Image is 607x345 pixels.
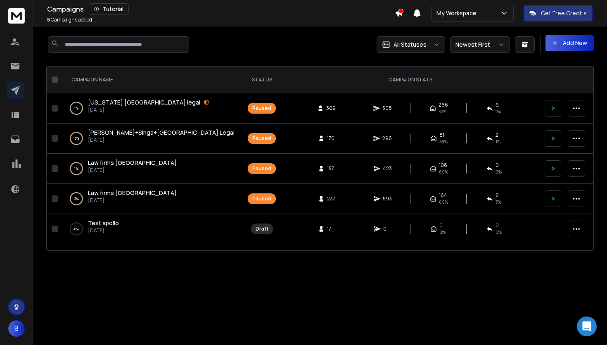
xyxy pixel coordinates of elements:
[496,132,498,138] span: 2
[62,184,243,214] td: 3%Law firms [GEOGRAPHIC_DATA][DATE]
[496,102,499,108] span: 9
[577,316,597,336] div: Open Intercom Messenger
[88,98,200,107] a: [US_STATE] [GEOGRAPHIC_DATA] legal
[88,159,177,167] a: Law firms [GEOGRAPHIC_DATA]
[545,35,594,51] button: Add New
[496,199,501,205] span: 3 %
[252,195,271,202] div: Paused
[327,226,335,232] span: 17
[394,40,427,49] p: All Statuses
[88,167,177,174] p: [DATE]
[496,192,499,199] span: 6
[62,93,243,124] td: 1%[US_STATE] [GEOGRAPHIC_DATA] legal[DATE]
[382,105,392,112] span: 508
[88,128,235,137] a: [PERSON_NAME]+Singa+[GEOGRAPHIC_DATA] Legal
[436,9,480,17] p: My Workspace
[496,162,499,169] span: 0
[439,222,443,229] span: 0
[439,192,447,199] span: 164
[88,137,235,143] p: [DATE]
[88,107,209,113] p: [DATE]
[256,226,268,232] div: Draft
[327,165,335,172] span: 157
[327,195,335,202] span: 237
[88,219,119,227] a: Test apollo
[496,222,499,229] span: 0
[439,102,448,108] span: 266
[88,128,235,136] span: [PERSON_NAME]+Singa+[GEOGRAPHIC_DATA] Legal
[62,154,243,184] td: 1%Law firms [GEOGRAPHIC_DATA][DATE]
[439,169,448,175] span: 69 %
[8,320,25,337] button: B
[252,135,271,142] div: Paused
[47,3,395,15] div: Campaigns
[89,3,129,15] button: Tutorial
[382,135,392,142] span: 296
[74,195,79,203] p: 3 %
[496,229,502,236] span: 0%
[439,108,446,115] span: 52 %
[88,227,119,234] p: [DATE]
[524,5,593,21] button: Get Free Credits
[74,225,79,233] p: 0 %
[62,124,243,154] td: 10%[PERSON_NAME]+Singa+[GEOGRAPHIC_DATA] Legal[DATE]
[62,214,243,244] td: 0%Test apollo[DATE]
[541,9,587,17] p: Get Free Credits
[383,195,392,202] span: 593
[252,105,271,112] div: Paused
[439,199,448,205] span: 69 %
[383,165,392,172] span: 423
[62,67,243,93] th: CAMPAIGN NAME
[252,165,271,172] div: Paused
[74,134,79,143] p: 10 %
[327,135,335,142] span: 170
[281,67,540,93] th: CAMPAIGN STATS
[47,17,92,23] p: Campaigns added
[450,36,510,53] button: Newest First
[88,189,177,197] a: Law firms [GEOGRAPHIC_DATA]
[88,197,177,204] p: [DATE]
[88,98,200,106] span: [US_STATE] [GEOGRAPHIC_DATA] legal
[496,138,500,145] span: 1 %
[74,164,78,173] p: 1 %
[439,162,447,169] span: 108
[496,169,502,175] span: 0 %
[74,104,78,112] p: 1 %
[439,229,446,236] span: 0%
[496,108,501,115] span: 2 %
[243,67,281,93] th: STATUS
[439,132,444,138] span: 81
[439,138,448,145] span: 48 %
[47,16,50,23] span: 5
[383,226,391,232] span: 0
[326,105,336,112] span: 509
